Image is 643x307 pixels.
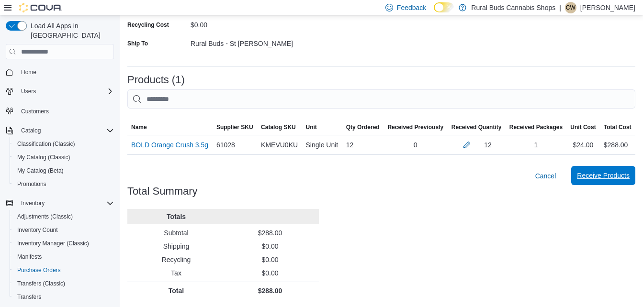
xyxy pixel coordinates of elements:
[17,125,45,136] button: Catalog
[565,2,576,13] div: Chantel Witwicki
[17,280,65,287] span: Transfers (Classic)
[13,278,114,289] span: Transfers (Classic)
[17,66,40,78] a: Home
[21,199,45,207] span: Inventory
[17,106,53,117] a: Customers
[127,21,169,29] label: Recycling Cost
[225,241,315,251] p: $0.00
[10,277,118,290] button: Transfers (Classic)
[570,123,596,131] span: Unit Cost
[13,291,45,303] a: Transfers
[17,66,114,78] span: Home
[13,152,114,163] span: My Catalog (Classic)
[342,135,384,154] div: 12
[225,228,315,238] p: $288.00
[21,108,49,115] span: Customers
[17,197,114,209] span: Inventory
[2,65,118,79] button: Home
[131,286,221,296] p: Total
[191,36,319,47] div: Rural Buds - St [PERSON_NAME]
[10,210,118,223] button: Adjustments (Classic)
[13,238,93,249] a: Inventory Manager (Classic)
[509,123,563,131] span: Received Packages
[131,212,221,221] p: Totals
[17,140,75,148] span: Classification (Classic)
[21,88,36,95] span: Users
[13,224,114,236] span: Inventory Count
[10,263,118,277] button: Purchase Orders
[17,197,48,209] button: Inventory
[17,86,40,97] button: Users
[13,211,77,222] a: Adjustments (Classic)
[131,123,147,131] span: Name
[397,3,426,12] span: Feedback
[17,86,114,97] span: Users
[17,240,89,247] span: Inventory Manager (Classic)
[484,139,492,151] div: 12
[127,89,635,109] input: This is a search bar. After typing your query, hit enter to filter the results lower in the page.
[17,153,70,161] span: My Catalog (Classic)
[27,21,114,40] span: Load All Apps in [GEOGRAPHIC_DATA]
[131,139,208,151] a: BOLD Orange Crush 3.5g
[13,178,114,190] span: Promotions
[13,238,114,249] span: Inventory Manager (Classic)
[2,104,118,118] button: Customers
[225,286,315,296] p: $288.00
[10,290,118,304] button: Transfers
[17,125,114,136] span: Catalog
[13,138,114,150] span: Classification (Classic)
[17,253,42,261] span: Manifests
[191,17,319,29] div: $0.00
[127,120,213,135] button: Name
[225,268,315,278] p: $0.00
[13,165,68,176] a: My Catalog (Beta)
[19,3,62,12] img: Cova
[2,85,118,98] button: Users
[471,2,555,13] p: Rural Buds Cannabis Shops
[535,171,556,181] span: Cancel
[21,127,41,134] span: Catalog
[131,268,221,278] p: Tax
[384,135,447,154] div: 0
[306,123,317,131] span: Unit
[577,171,630,180] span: Receive Products
[451,123,502,131] span: Received Quantity
[13,152,74,163] a: My Catalog (Classic)
[10,164,118,177] button: My Catalog (Beta)
[216,139,235,151] span: 61028
[127,74,185,86] h3: Products (1)
[559,2,561,13] p: |
[10,250,118,263] button: Manifests
[13,224,62,236] a: Inventory Count
[10,151,118,164] button: My Catalog (Classic)
[261,123,296,131] span: Catalog SKU
[213,120,257,135] button: Supplier SKU
[604,123,632,131] span: Total Cost
[17,226,58,234] span: Inventory Count
[580,2,635,13] p: [PERSON_NAME]
[434,2,454,12] input: Dark Mode
[13,251,45,263] a: Manifests
[131,228,221,238] p: Subtotal
[21,68,36,76] span: Home
[506,135,566,154] div: 1
[302,135,342,154] div: Single Unit
[13,138,79,150] a: Classification (Classic)
[131,255,221,264] p: Recycling
[17,180,46,188] span: Promotions
[2,124,118,137] button: Catalog
[127,40,148,47] label: Ship To
[13,264,114,276] span: Purchase Orders
[13,251,114,263] span: Manifests
[387,123,443,131] span: Received Previously
[571,166,635,185] button: Receive Products
[13,178,50,190] a: Promotions
[566,135,600,154] div: $24.00
[10,223,118,237] button: Inventory Count
[2,197,118,210] button: Inventory
[257,120,302,135] button: Catalog SKU
[17,213,73,220] span: Adjustments (Classic)
[131,241,221,251] p: Shipping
